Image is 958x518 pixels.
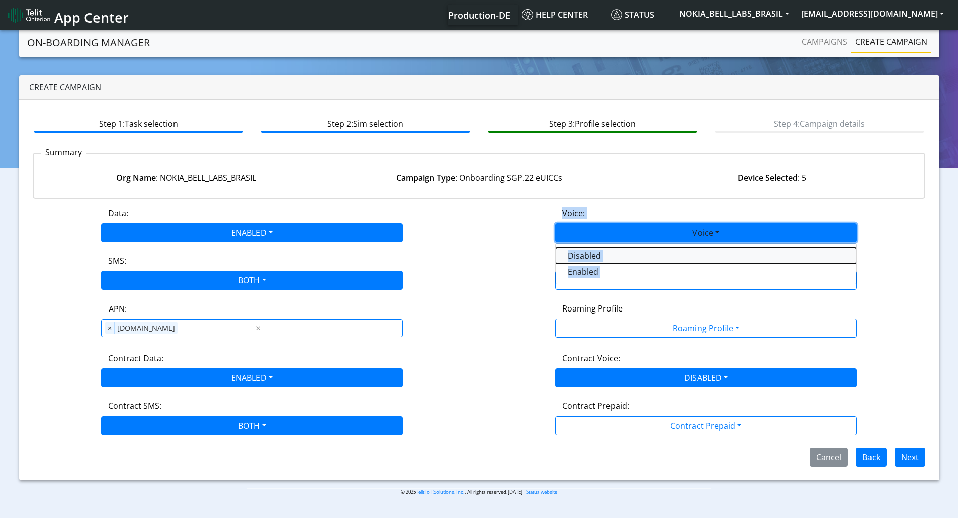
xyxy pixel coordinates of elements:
[810,448,848,467] button: Cancel
[607,5,673,25] a: Status
[116,172,156,183] strong: Org Name
[101,416,403,435] button: BOTH
[798,32,851,52] a: Campaigns
[416,489,465,495] a: Telit IoT Solutions, Inc.
[40,172,332,184] div: : NOKIA_BELL_LABS_BRASIL
[332,172,625,184] div: : Onboarding SGP.22 eUICCs
[895,448,925,467] button: Next
[518,5,607,25] a: Help center
[54,8,129,27] span: App Center
[448,5,510,25] a: Your current platform instance
[556,264,856,280] button: Enabled
[101,368,403,387] button: ENABLED
[562,400,629,412] label: Contract Prepaid:
[795,5,950,23] button: [EMAIL_ADDRESS][DOMAIN_NAME]
[19,75,939,100] div: Create campaign
[109,303,127,315] label: APN:
[851,32,931,52] a: Create campaign
[611,9,622,20] img: status.svg
[254,322,263,334] span: Clear all
[562,207,585,219] label: Voice:
[108,207,128,219] label: Data:
[555,416,857,435] button: Contract Prepaid
[738,172,798,183] strong: Device Selected
[108,400,161,412] label: Contract SMS:
[115,322,178,334] span: [DOMAIN_NAME]
[555,243,857,284] div: ENABLED
[715,114,924,133] btn: Step 4: Campaign details
[488,114,697,133] btn: Step 3: Profile selection
[448,9,510,21] span: Production-DE
[522,9,588,20] span: Help center
[555,223,857,242] button: Voice
[555,368,857,387] button: DISABLED
[396,172,455,183] strong: Campaign Type
[555,319,857,338] button: Roaming Profile
[261,114,470,133] btn: Step 2: Sim selection
[526,489,557,495] a: Status website
[562,352,620,364] label: Contract Voice:
[34,114,243,133] btn: Step 1: Task selection
[8,7,50,23] img: logo-telit-cinterion-gw-new.png
[101,271,403,290] button: BOTH
[105,322,115,334] span: ×
[8,4,127,26] a: App Center
[27,33,150,53] a: On-Boarding Manager
[856,448,887,467] button: Back
[522,9,533,20] img: knowledge.svg
[673,5,795,23] button: NOKIA_BELL_LABS_BRASIL
[108,352,163,364] label: Contract Data:
[101,223,403,242] button: ENABLED
[562,302,623,315] label: Roaming Profile
[626,172,918,184] div: : 5
[611,9,654,20] span: Status
[108,255,126,267] label: SMS:
[247,488,711,496] p: © 2025 . All rights reserved.[DATE] |
[556,248,856,264] button: Disabled
[41,146,86,158] p: Summary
